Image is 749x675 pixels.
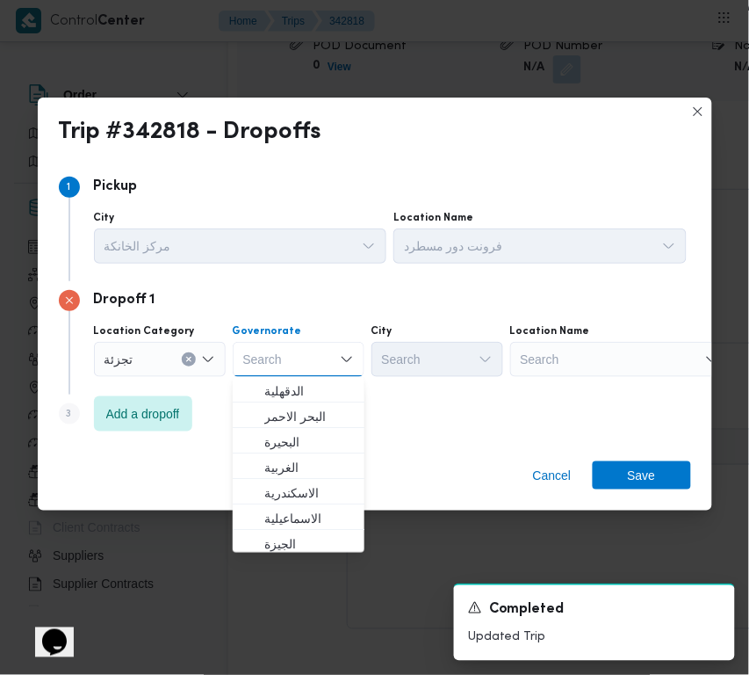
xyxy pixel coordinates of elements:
[468,599,721,621] div: Notification
[404,236,503,255] span: فرونت دور مسطرد
[233,479,364,504] button: الاسكندرية
[371,324,393,338] label: City
[67,409,72,419] span: 3
[64,295,75,306] svg: Step 2 has errors
[688,101,709,122] button: Closes this modal window
[510,324,590,338] label: Location Name
[479,352,493,367] button: Open list of options
[94,177,138,198] p: Pickup
[264,508,354,529] span: الاسماعيلية
[94,396,192,432] button: Add a dropoff
[264,533,354,555] span: الجيزة
[593,461,691,490] button: Save
[94,211,115,225] label: City
[104,236,171,255] span: مركز الخانكة
[526,461,579,490] button: Cancel
[94,290,155,311] p: Dropoff 1
[233,504,364,530] button: الاسماعيلية
[628,461,656,490] span: Save
[662,239,676,253] button: Open list of options
[182,352,196,367] button: Clear input
[489,600,565,621] span: Completed
[18,605,74,657] iframe: chat widget
[362,239,376,253] button: Open list of options
[233,403,364,428] button: البحر الاحمر
[264,381,354,402] span: الدقهلية
[393,211,473,225] label: Location Name
[264,406,354,427] span: البحر الاحمر
[68,182,71,192] span: 1
[233,324,302,338] label: Governorate
[264,457,354,478] span: الغربية
[264,432,354,453] span: البحيرة
[201,352,215,367] button: Open list of options
[468,628,721,647] p: Updated Trip
[340,352,354,367] button: Close list of options
[104,349,133,368] span: تجزئة
[533,465,572,486] span: Cancel
[59,119,322,147] div: Trip #342818 - Dropoffs
[705,352,719,367] button: Open list of options
[94,324,195,338] label: Location Category
[233,377,364,403] button: الدقهلية
[264,483,354,504] span: الاسكندرية
[233,428,364,454] button: البحيرة
[233,454,364,479] button: الغربية
[106,403,180,425] span: Add a dropoff
[233,530,364,555] button: الجيزة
